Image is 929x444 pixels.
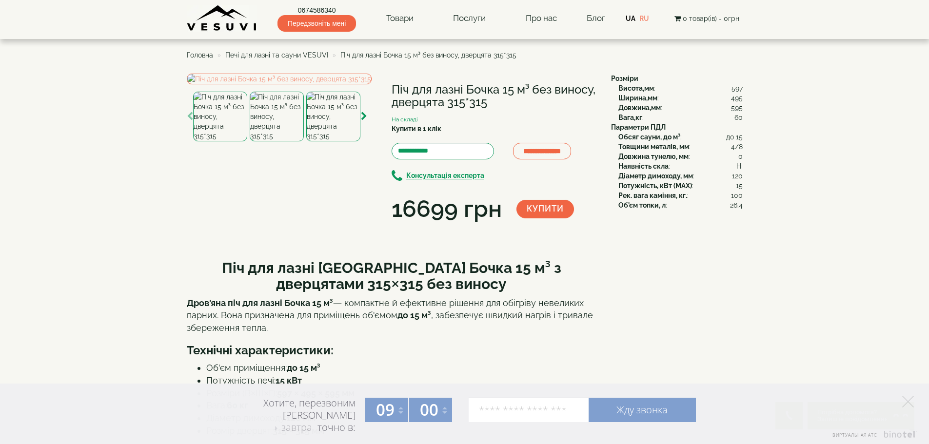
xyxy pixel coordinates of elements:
a: Головна [187,51,213,59]
strong: до 15 м³ [287,363,320,373]
span: 09 [376,399,395,421]
b: Ширина,мм [618,94,657,102]
b: Діаметр димоходу, мм [618,172,693,180]
span: 60 [734,113,743,122]
div: : [618,83,743,93]
div: 16699 грн [392,193,502,226]
div: : [618,200,743,210]
h1: Піч для лазні Бочка 15 м³ без виносу, дверцята 315*315 [392,83,596,109]
a: Жду звонка [589,398,696,422]
a: UA [626,15,635,22]
div: Хотите, перезвоним [PERSON_NAME] точно в: [226,397,356,435]
a: Послуги [443,7,495,30]
a: Печі для лазні та сауни VESUVI [225,51,328,59]
div: : [618,181,743,191]
span: 15 [736,181,743,191]
p: — компактне й ефективне рішення для обігріву невеликих парних. Вона призначена для приміщень об'є... [187,297,596,334]
strong: до 15 м³ [397,310,431,320]
b: Наявність скла [618,162,669,170]
span: 26.4 [730,200,743,210]
li: Потужність печі: [206,374,596,387]
b: Довжина тунелю, мм [618,153,689,160]
b: Товщини металів, мм [618,143,689,151]
img: Піч для лазні Бочка 15 м³ без виносу, дверцята 315*315 [250,92,304,141]
b: Технічні характеристики: [187,343,334,357]
span: 100 [731,191,743,200]
span: 0 товар(ів) - 0грн [683,15,739,22]
a: Про нас [516,7,567,30]
div: : [618,161,743,171]
div: : [618,142,743,152]
strong: 15 кВт [276,375,302,386]
button: Купити [516,200,574,218]
a: Товари [376,7,423,30]
strong: Дров'яна піч для лазні Бочка 15 м³ [187,298,333,308]
b: Розміри [611,75,638,82]
span: 0 [738,152,743,161]
a: RU [639,15,649,22]
small: На складі [392,116,418,123]
b: Піч для лазні [GEOGRAPHIC_DATA] Бочка 15 м³ з дверцятами 315×315 без виносу [222,259,561,292]
span: Виртуальная АТС [832,432,877,438]
b: Вага,кг [618,114,642,121]
b: Консультація експерта [406,172,484,180]
b: Висота,мм [618,84,654,92]
label: Купити в 1 клік [392,124,441,134]
b: Потужність, кВт (MAX) [618,182,692,190]
a: Виртуальная АТС [827,431,917,444]
span: 120 [732,171,743,181]
span: Піч для лазні Бочка 15 м³ без виносу, дверцята 315*315 [340,51,516,59]
span: 00 [420,399,438,421]
b: Рек. вага каміння, кг. [618,192,687,199]
span: Ні [736,161,743,171]
b: Довжина,мм [618,104,661,112]
div: : [618,103,743,113]
span: 4/8 [731,142,743,152]
span: 495 [731,93,743,103]
span: Передзвоніть мені [277,15,356,32]
span: завтра [281,421,312,434]
div: : [618,171,743,181]
div: : [618,152,743,161]
img: Піч для лазні Бочка 15 м³ без виносу, дверцята 315*315 [187,74,372,84]
b: Обсяг сауни, до м³ [618,133,680,141]
b: Параметри ПДЛ [611,123,666,131]
span: до 15 [726,132,743,142]
button: 0 товар(ів) - 0грн [672,13,742,24]
img: Завод VESUVI [187,5,257,32]
span: 595 [731,103,743,113]
span: 597 [731,83,743,93]
div: : [618,93,743,103]
div: : [618,113,743,122]
li: Об'єм приміщення: [206,362,596,374]
img: Піч для лазні Бочка 15 м³ без виносу, дверцята 315*315 [306,92,360,141]
a: Блог [587,13,605,23]
b: Об'єм топки, л [618,201,666,209]
div: : [618,132,743,142]
a: 0674586340 [277,5,356,15]
div: : [618,191,743,200]
img: Піч для лазні Бочка 15 м³ без виносу, дверцята 315*315 [193,92,247,141]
